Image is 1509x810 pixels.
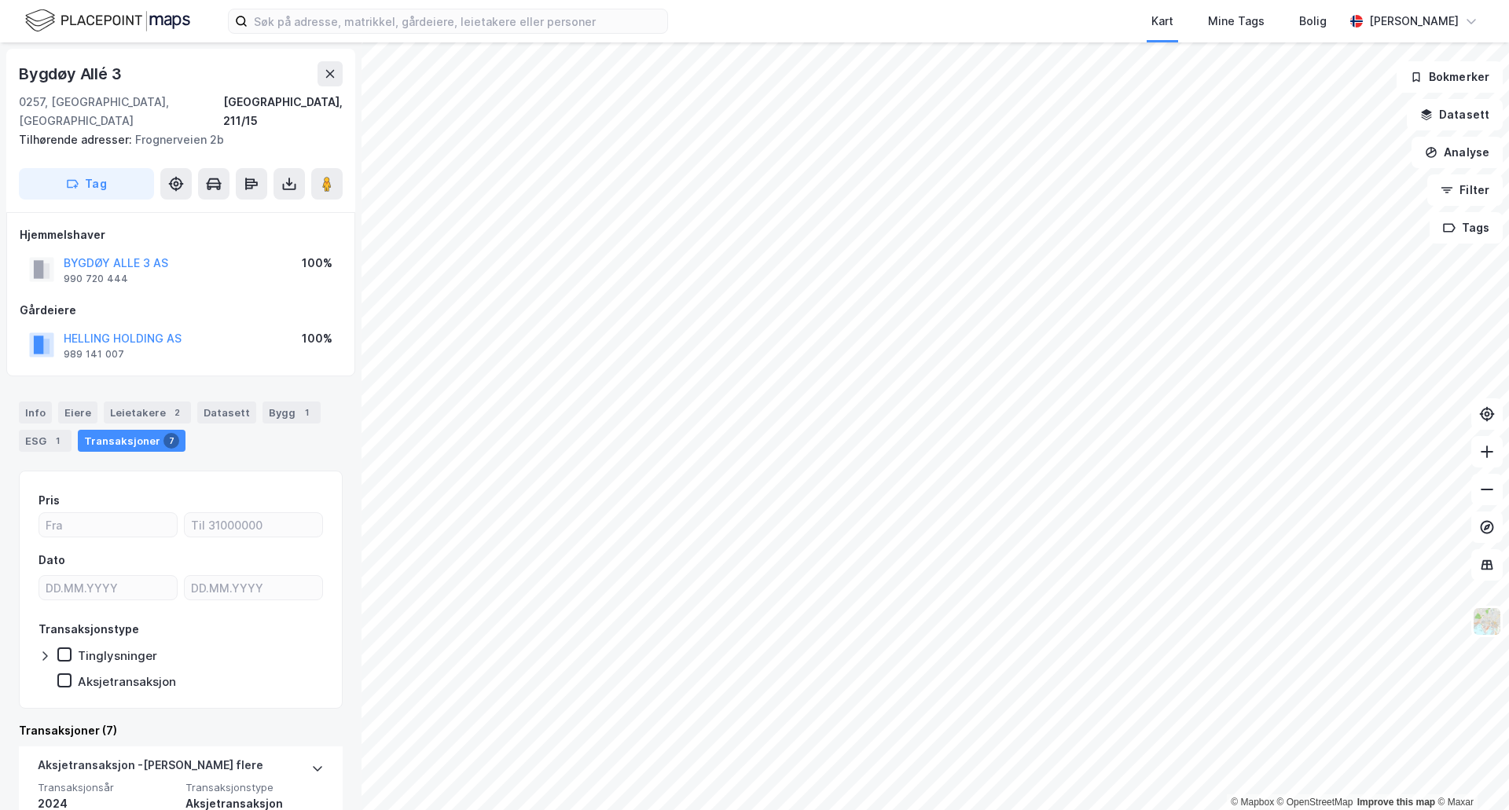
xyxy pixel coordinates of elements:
div: 0257, [GEOGRAPHIC_DATA], [GEOGRAPHIC_DATA] [19,93,223,130]
div: 990 720 444 [64,273,128,285]
div: Transaksjoner (7) [19,721,343,740]
button: Bokmerker [1397,61,1503,93]
div: Bolig [1299,12,1327,31]
img: logo.f888ab2527a4732fd821a326f86c7f29.svg [25,7,190,35]
input: Fra [39,513,177,537]
div: Transaksjonstype [39,620,139,639]
div: 1 [299,405,314,420]
input: Søk på adresse, matrikkel, gårdeiere, leietakere eller personer [248,9,667,33]
iframe: Chat Widget [1430,735,1509,810]
span: Tilhørende adresser: [19,133,135,146]
div: Info [19,401,52,423]
div: Kontrollprogram for chat [1430,735,1509,810]
div: Aksjetransaksjon - [PERSON_NAME] flere [38,756,263,781]
div: ESG [19,430,72,452]
div: Bygg [263,401,321,423]
button: Tag [19,168,154,200]
div: Tinglysninger [78,648,157,663]
span: Transaksjonstype [185,781,324,794]
button: Datasett [1407,99,1503,130]
button: Filter [1427,174,1503,206]
input: DD.MM.YYYY [39,576,177,599]
input: DD.MM.YYYY [185,576,322,599]
button: Tags [1430,212,1503,244]
span: Transaksjonsår [38,781,176,794]
div: 7 [163,433,179,449]
img: Z [1472,607,1502,636]
button: Analyse [1412,137,1503,168]
div: Hjemmelshaver [20,225,342,244]
div: Aksjetransaksjon [78,674,176,689]
div: Kart [1151,12,1173,31]
div: Datasett [197,401,256,423]
a: OpenStreetMap [1277,797,1353,808]
div: Transaksjoner [78,430,185,452]
a: Mapbox [1231,797,1274,808]
div: Mine Tags [1208,12,1265,31]
div: Leietakere [104,401,191,423]
div: 1 [50,433,65,449]
div: 100% [302,254,332,273]
a: Improve this map [1357,797,1435,808]
div: 100% [302,329,332,348]
div: 989 141 007 [64,348,124,361]
div: Eiere [58,401,97,423]
div: Gårdeiere [20,301,342,320]
input: Til 31000000 [185,513,322,537]
div: Pris [39,491,60,510]
div: Dato [39,551,65,570]
div: [PERSON_NAME] [1369,12,1459,31]
div: Bygdøy Allé 3 [19,61,124,86]
div: Frognerveien 2b [19,130,330,149]
div: 2 [169,405,185,420]
div: [GEOGRAPHIC_DATA], 211/15 [223,93,343,130]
